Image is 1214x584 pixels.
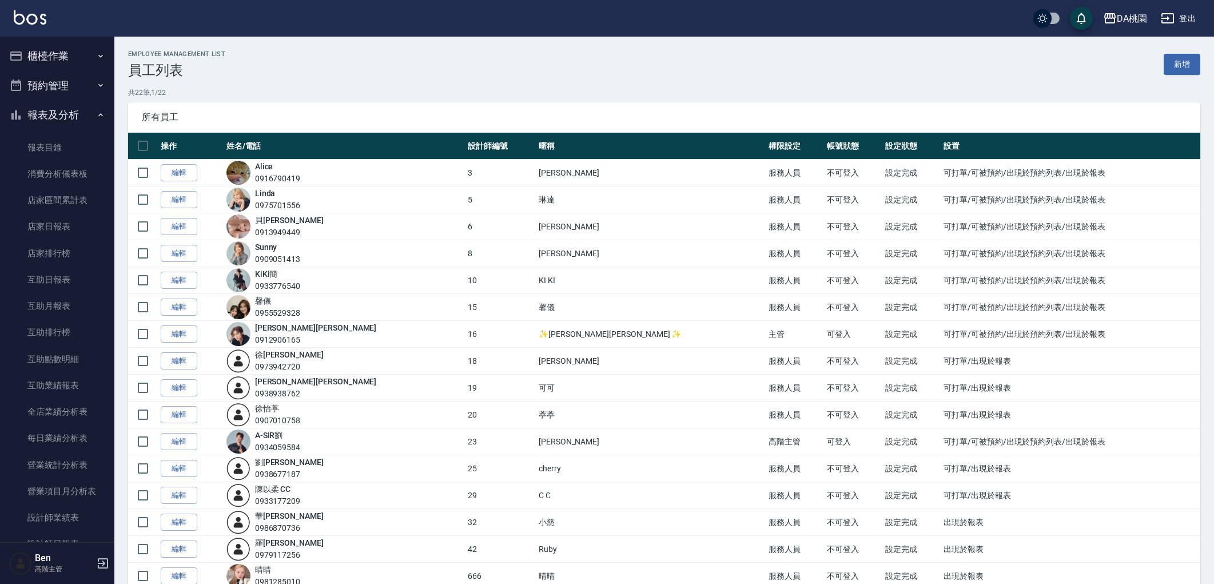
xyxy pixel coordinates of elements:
td: 不可登入 [824,455,882,482]
td: 可登入 [824,428,882,455]
img: avatar.jpeg [226,188,250,212]
div: 0986870736 [255,522,324,534]
td: KI KI [536,267,766,294]
img: Person [9,552,32,575]
p: 共 22 筆, 1 / 22 [128,88,1200,98]
td: 可打單/可被預約/出現於預約列表/出現於報表 [941,240,1200,267]
img: user-login-man-human-body-mobile-person-512.png [226,349,250,373]
td: 25 [465,455,536,482]
a: 編輯 [161,379,197,397]
th: 暱稱 [536,133,766,160]
a: 新增 [1164,54,1200,75]
div: 0979117256 [255,549,324,561]
td: 5 [465,186,536,213]
img: avatar.jpeg [226,214,250,239]
td: 設定完成 [882,509,941,536]
td: 可打單/可被預約/出現於預約列表/出現於報表 [941,186,1200,213]
h5: Ben [35,553,93,564]
a: 編輯 [161,272,197,289]
th: 設定狀態 [882,133,941,160]
a: 編輯 [161,460,197,478]
a: 編輯 [161,406,197,424]
td: 不可登入 [824,186,882,213]
td: 18 [465,348,536,375]
a: KiKi簡 [255,269,278,279]
a: 編輯 [161,191,197,209]
td: 可打單/出現於報表 [941,348,1200,375]
div: 0938938762 [255,388,377,400]
a: 羅[PERSON_NAME] [255,538,324,547]
th: 設置 [941,133,1200,160]
td: 葶葶 [536,402,766,428]
div: 0934059584 [255,442,301,454]
a: 編輯 [161,541,197,558]
td: 主管 [766,321,824,348]
a: 互助業績報表 [5,372,110,399]
img: user-login-man-human-body-mobile-person-512.png [226,483,250,507]
td: 不可登入 [824,375,882,402]
a: 報表目錄 [5,134,110,161]
img: avatar.jpeg [226,268,250,292]
img: avatar.jpeg [226,322,250,346]
div: 0973942720 [255,361,324,373]
td: 可打單/可被預約/出現於預約列表/出現於報表 [941,213,1200,240]
td: 10 [465,267,536,294]
a: 編輯 [161,514,197,531]
td: 不可登入 [824,160,882,186]
th: 操作 [158,133,224,160]
div: 0916790419 [255,173,301,185]
img: user-login-man-human-body-mobile-person-512.png [226,376,250,400]
a: 編輯 [161,433,197,451]
button: 櫃檯作業 [5,41,110,71]
td: 32 [465,509,536,536]
div: 0938677187 [255,468,324,480]
div: DA桃園 [1117,11,1147,26]
button: 預約管理 [5,71,110,101]
td: ✨[PERSON_NAME][PERSON_NAME] ✨ [536,321,766,348]
a: 貝[PERSON_NAME] [255,216,324,225]
a: 店家區間累計表 [5,187,110,213]
a: 店家排行榜 [5,240,110,267]
td: [PERSON_NAME] [536,160,766,186]
td: 設定完成 [882,402,941,428]
a: 馨儀 [255,296,271,305]
a: 營業項目月分析表 [5,478,110,504]
td: 不可登入 [824,536,882,563]
a: 營業統計分析表 [5,452,110,478]
td: cherry [536,455,766,482]
a: A-SIR劉 [255,431,283,440]
div: 0975701556 [255,200,301,212]
td: 可打單/可被預約/出現於預約列表/出現於報表 [941,428,1200,455]
a: 消費分析儀表板 [5,161,110,187]
a: Linda [255,189,276,198]
td: 服務人員 [766,240,824,267]
td: 不可登入 [824,482,882,509]
td: 服務人員 [766,536,824,563]
td: 設定完成 [882,482,941,509]
td: 不可登入 [824,294,882,321]
div: 0913949449 [255,227,324,239]
div: 0907010758 [255,415,301,427]
div: 0933776540 [255,280,301,292]
td: 設定完成 [882,294,941,321]
a: Alice [255,162,273,171]
td: [PERSON_NAME] [536,348,766,375]
td: 42 [465,536,536,563]
td: [PERSON_NAME] [536,428,766,455]
td: 可打單/出現於報表 [941,455,1200,482]
td: 29 [465,482,536,509]
td: Ruby [536,536,766,563]
a: 華[PERSON_NAME] [255,511,324,521]
td: 出現於報表 [941,536,1200,563]
div: 0933177209 [255,495,301,507]
td: 服務人員 [766,482,824,509]
div: 0912906165 [255,334,377,346]
td: 設定完成 [882,160,941,186]
td: 服務人員 [766,294,824,321]
button: DA桃園 [1098,7,1152,30]
td: 可打單/出現於報表 [941,402,1200,428]
div: 0909051413 [255,253,301,265]
td: 服務人員 [766,160,824,186]
td: 不可登入 [824,348,882,375]
a: 編輯 [161,325,197,343]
